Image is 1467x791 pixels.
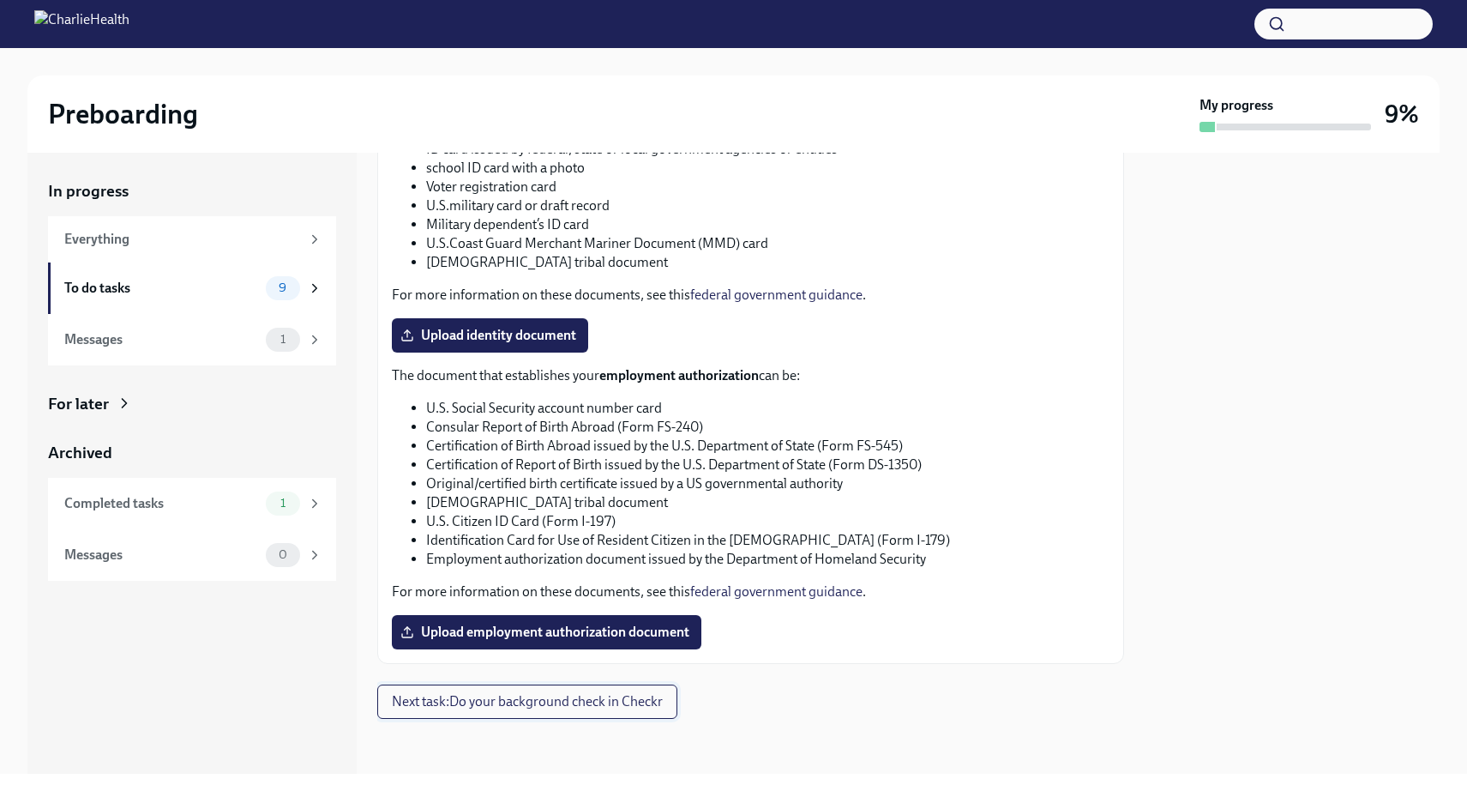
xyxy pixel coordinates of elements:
[48,180,336,202] a: In progress
[48,442,336,464] a: Archived
[426,159,1109,178] li: school ID card with a photo
[426,474,1109,493] li: Original/certified birth certificate issued by a US governmental authority
[1199,96,1273,115] strong: My progress
[404,327,576,344] span: Upload identity document
[426,493,1109,512] li: [DEMOGRAPHIC_DATA] tribal document
[268,281,297,294] span: 9
[690,583,863,600] a: federal government guidance
[64,279,259,298] div: To do tasks
[48,529,336,581] a: Messages0
[392,366,1109,385] p: The document that establishes your can be:
[392,318,588,353] label: Upload identity document
[377,685,677,719] button: Next task:Do your background check in Checkr
[690,287,863,303] a: federal government guidance
[268,548,298,561] span: 0
[392,286,1109,305] p: For more information on these documents, see this .
[48,393,109,415] div: For later
[392,583,1109,601] p: For more information on these documents, see this .
[34,10,129,38] img: CharlieHealth
[426,215,1109,234] li: Military dependent’s ID card
[64,546,259,565] div: Messages
[426,234,1109,253] li: U.S.Coast Guard Merchant Mariner Document (MMD) card
[426,253,1109,272] li: [DEMOGRAPHIC_DATA] tribal document
[426,178,1109,196] li: Voter registration card
[426,437,1109,456] li: Certification of Birth Abroad issued by the U.S. Department of State (Form FS-545)
[270,333,296,346] span: 1
[48,478,336,529] a: Completed tasks1
[64,494,259,513] div: Completed tasks
[426,456,1109,474] li: Certification of Report of Birth issued by the U.S. Department of State (Form DS-1350)
[426,531,1109,550] li: Identification Card for Use of Resident Citizen in the [DEMOGRAPHIC_DATA] (Form I-179)
[64,330,259,349] div: Messages
[426,196,1109,215] li: U.S.military card or draft record
[48,393,336,415] a: For later
[426,399,1109,418] li: U.S. Social Security account number card
[48,216,336,263] a: Everything
[426,512,1109,531] li: U.S. Citizen ID Card (Form I-197)
[48,263,336,314] a: To do tasks9
[599,367,759,383] strong: employment authorization
[392,693,663,710] span: Next task : Do your background check in Checkr
[48,97,198,131] h2: Preboarding
[270,497,296,510] span: 1
[1385,99,1419,130] h3: 9%
[426,550,1109,569] li: Employment authorization document issued by the Department of Homeland Security
[426,418,1109,437] li: Consular Report of Birth Abroad (Form FS-240)
[48,314,336,365] a: Messages1
[64,230,300,249] div: Everything
[392,615,701,649] label: Upload employment authorization document
[404,624,689,641] span: Upload employment authorization document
